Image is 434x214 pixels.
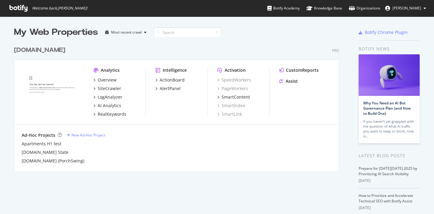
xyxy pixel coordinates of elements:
div: [DOMAIN_NAME] [14,46,65,55]
div: LogAnalyzer [98,94,122,100]
div: [DATE] [359,205,420,211]
button: [PERSON_NAME] [380,3,431,13]
a: SpeedWorkers [217,77,251,83]
div: Overview [98,77,117,83]
a: [DOMAIN_NAME] [14,46,68,55]
div: Botify Chrome Plugin [365,29,408,35]
div: CustomReports [286,67,319,73]
div: SiteCrawler [98,85,121,92]
a: How to Prioritize and Accelerate Technical SEO with Botify Assist [359,193,413,204]
div: ActionBoard [160,77,185,83]
a: Overview [93,77,117,83]
a: [DOMAIN_NAME] State [22,149,68,155]
div: Ad-Hoc Projects [22,132,55,138]
a: SmartLink [217,111,242,117]
a: Botify Chrome Plugin [359,29,408,35]
a: AlertPanel [155,85,181,92]
a: Why You Need an AI Bot Governance Plan (and How to Build One) [363,100,411,116]
a: [DOMAIN_NAME] (PorchSwing) [22,158,84,164]
button: Most recent crawl [103,27,149,37]
a: SiteCrawler [93,85,121,92]
div: Latest Blog Posts [359,152,420,159]
div: New Ad-Hoc Project [71,132,105,138]
div: Botify Academy [267,5,300,11]
img: www.homes.com [22,67,84,117]
div: [DATE] [359,178,420,183]
input: Search [154,27,221,38]
div: Pro [332,48,339,53]
a: Prepare for [DATE][DATE] 2025 by Prioritizing AI Search Visibility [359,166,417,176]
div: Organizations [349,5,380,11]
div: Activation [225,67,246,73]
a: RealKeywords [93,111,126,117]
div: Assist [286,78,298,84]
a: PageWorkers [217,85,248,92]
span: Welcome back, [PERSON_NAME] ! [32,6,87,11]
div: Analytics [101,67,120,73]
a: SmartIndex [217,103,245,109]
a: Apartments H1 test [22,141,61,147]
div: AlertPanel [160,85,181,92]
a: Assist [279,78,298,84]
a: New Ad-Hoc Project [67,132,105,138]
div: My Web Properties [14,26,98,38]
a: LogAnalyzer [93,94,122,100]
div: If you haven’t yet grappled with the question of what AI traffic you want to keep or block, now is… [363,119,415,139]
div: Most recent crawl [111,31,142,34]
div: SmartContent [222,94,250,100]
div: Intelligence [163,67,187,73]
a: CustomReports [279,67,319,73]
div: grid [14,38,344,171]
a: ActionBoard [155,77,185,83]
a: SmartContent [217,94,250,100]
div: AI Analytics [98,103,121,109]
div: RealKeywords [98,111,126,117]
div: Botify news [359,45,420,52]
img: Why You Need an AI Bot Governance Plan (and How to Build One) [359,54,420,96]
a: AI Analytics [93,103,121,109]
span: Alexa Radu [392,5,421,11]
div: Knowledge Base [306,5,342,11]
